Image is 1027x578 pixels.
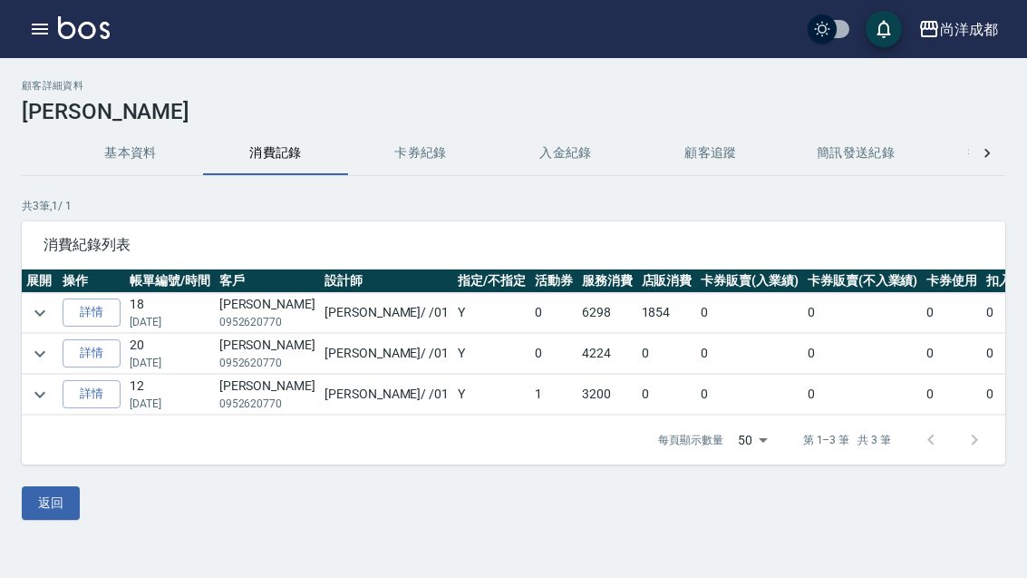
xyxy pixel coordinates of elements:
h2: 顧客詳細資料 [22,80,1005,92]
p: 0952620770 [219,314,315,330]
p: [DATE] [130,396,210,412]
td: 0 [530,293,577,333]
td: 18 [125,293,215,333]
th: 帳單編號/時間 [125,269,215,293]
th: 指定/不指定 [453,269,530,293]
button: 消費記錄 [203,132,348,175]
button: 簡訊發送紀錄 [783,132,928,175]
button: expand row [26,299,53,327]
td: Y [453,293,530,333]
th: 卡券販賣(入業績) [696,269,803,293]
th: 客戶 [215,269,320,293]
td: 0 [696,293,803,333]
p: [DATE] [130,355,210,371]
th: 服務消費 [577,269,637,293]
p: 0952620770 [219,396,315,412]
th: 店販消費 [637,269,697,293]
td: 20 [125,334,215,374]
button: 入金紀錄 [493,132,638,175]
a: 詳情 [63,380,121,408]
th: 活動券 [530,269,577,293]
td: 0 [922,334,982,374]
a: 詳情 [63,339,121,367]
td: 0 [922,375,982,415]
img: Logo [58,16,110,39]
td: [PERSON_NAME] [215,334,320,374]
span: 消費紀錄列表 [44,236,983,254]
td: 4224 [577,334,637,374]
td: [PERSON_NAME] [215,375,320,415]
th: 卡券販賣(不入業績) [803,269,923,293]
p: 共 3 筆, 1 / 1 [22,198,1005,214]
td: Y [453,375,530,415]
button: 返回 [22,486,80,520]
button: expand row [26,340,53,367]
div: 50 [731,416,774,465]
th: 操作 [58,269,125,293]
td: 0 [530,334,577,374]
td: 3200 [577,375,637,415]
div: 尚洋成都 [940,18,998,41]
td: 1854 [637,293,697,333]
td: [PERSON_NAME] / /01 [320,334,453,374]
button: save [866,11,902,47]
td: 6298 [577,293,637,333]
button: expand row [26,381,53,408]
td: 0 [696,334,803,374]
td: 0 [922,293,982,333]
a: 詳情 [63,299,121,327]
th: 展開 [22,269,58,293]
td: [PERSON_NAME] / /01 [320,375,453,415]
td: 0 [803,293,923,333]
h3: [PERSON_NAME] [22,99,1005,124]
th: 卡券使用 [922,269,982,293]
td: 0 [696,375,803,415]
td: 0 [637,375,697,415]
p: 0952620770 [219,355,315,371]
td: Y [453,334,530,374]
button: 基本資料 [58,132,203,175]
button: 卡券紀錄 [348,132,493,175]
p: 第 1–3 筆 共 3 筆 [803,432,891,448]
td: 0 [637,334,697,374]
td: 1 [530,375,577,415]
td: 12 [125,375,215,415]
td: [PERSON_NAME] / /01 [320,293,453,333]
td: 0 [803,334,923,374]
p: [DATE] [130,314,210,330]
p: 每頁顯示數量 [658,432,723,448]
button: 顧客追蹤 [638,132,783,175]
th: 設計師 [320,269,453,293]
button: 尚洋成都 [911,11,1005,48]
td: [PERSON_NAME] [215,293,320,333]
td: 0 [803,375,923,415]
